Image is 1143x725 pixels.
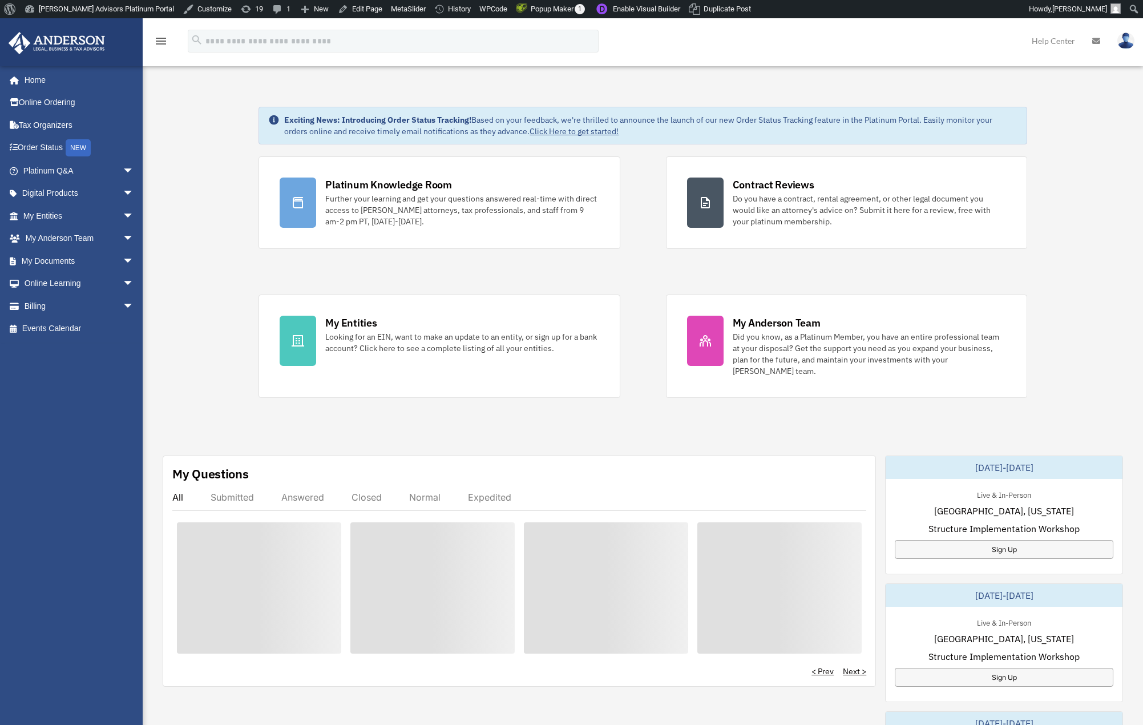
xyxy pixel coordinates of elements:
[8,159,151,182] a: Platinum Q&Aarrow_drop_down
[666,295,1027,398] a: My Anderson Team Did you know, as a Platinum Member, you have an entire professional team at your...
[530,126,619,136] a: Click Here to get started!
[5,32,108,54] img: Anderson Advisors Platinum Portal
[8,249,151,272] a: My Documentsarrow_drop_down
[325,316,377,330] div: My Entities
[123,159,146,183] span: arrow_drop_down
[284,115,471,125] strong: Exciting News: Introducing Order Status Tracking!
[886,456,1122,479] div: [DATE]-[DATE]
[1052,5,1107,13] span: [PERSON_NAME]
[154,38,168,48] a: menu
[123,182,146,206] span: arrow_drop_down
[895,540,1113,559] a: Sign Up
[325,331,599,354] div: Looking for an EIN, want to make an update to an entity, or sign up for a bank account? Click her...
[259,295,620,398] a: My Entities Looking for an EIN, want to make an update to an entity, or sign up for a bank accoun...
[123,295,146,318] span: arrow_drop_down
[811,666,834,677] a: < Prev
[325,178,452,192] div: Platinum Knowledge Room
[8,204,151,227] a: My Entitiesarrow_drop_down
[154,34,168,48] i: menu
[934,504,1074,518] span: [GEOGRAPHIC_DATA], [US_STATE]
[259,156,620,249] a: Platinum Knowledge Room Further your learning and get your questions answered real-time with dire...
[8,114,151,136] a: Tax Organizers
[733,331,1006,377] div: Did you know, as a Platinum Member, you have an entire professional team at your disposal? Get th...
[968,616,1040,628] div: Live & In-Person
[968,488,1040,500] div: Live & In-Person
[123,227,146,251] span: arrow_drop_down
[1023,18,1084,63] a: Help Center
[211,492,254,503] div: Submitted
[468,492,511,503] div: Expedited
[66,139,91,156] div: NEW
[928,650,1080,663] span: Structure Implementation Workshop
[733,316,821,330] div: My Anderson Team
[325,193,599,227] div: Further your learning and get your questions answered real-time with direct access to [PERSON_NAM...
[934,632,1074,646] span: [GEOGRAPHIC_DATA], [US_STATE]
[191,34,203,46] i: search
[733,178,814,192] div: Contract Reviews
[733,193,1006,227] div: Do you have a contract, rental agreement, or other legal document you would like an attorney's ad...
[172,465,249,482] div: My Questions
[409,492,441,503] div: Normal
[123,204,146,228] span: arrow_drop_down
[8,227,151,250] a: My Anderson Teamarrow_drop_down
[8,136,151,160] a: Order StatusNEW
[575,4,585,14] span: 1
[895,668,1113,687] a: Sign Up
[123,249,146,273] span: arrow_drop_down
[8,272,151,295] a: Online Learningarrow_drop_down
[928,522,1080,535] span: Structure Implementation Workshop
[8,69,146,91] a: Home
[123,272,146,296] span: arrow_drop_down
[281,492,324,503] div: Answered
[1117,33,1134,49] img: User Pic
[8,295,151,317] a: Billingarrow_drop_down
[352,492,382,503] div: Closed
[666,156,1027,249] a: Contract Reviews Do you have a contract, rental agreement, or other legal document you would like...
[8,317,151,340] a: Events Calendar
[886,584,1122,607] div: [DATE]-[DATE]
[284,114,1017,137] div: Based on your feedback, we're thrilled to announce the launch of our new Order Status Tracking fe...
[8,91,151,114] a: Online Ordering
[172,492,183,503] div: All
[843,666,866,677] a: Next >
[8,182,151,205] a: Digital Productsarrow_drop_down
